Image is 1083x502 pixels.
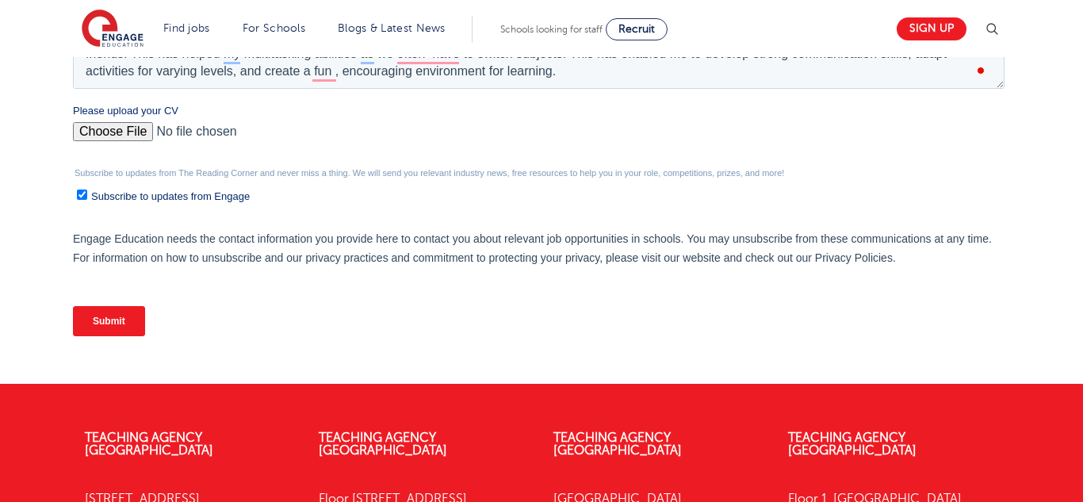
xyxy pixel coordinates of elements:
a: Blogs & Latest News [338,22,446,34]
input: *Contact Number [469,52,932,84]
a: Teaching Agency [GEOGRAPHIC_DATA] [553,431,682,458]
input: *Last name [469,3,932,35]
a: Recruit [606,18,668,40]
span: Recruit [618,23,655,35]
a: For Schools [243,22,305,34]
a: Teaching Agency [GEOGRAPHIC_DATA] [788,431,917,458]
a: Sign up [897,17,966,40]
a: Teaching Agency [GEOGRAPHIC_DATA] [319,431,447,458]
span: Schools looking for staff [500,24,603,35]
a: Teaching Agency [GEOGRAPHIC_DATA] [85,431,213,458]
img: Engage Education [82,10,144,49]
a: Find jobs [163,22,210,34]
